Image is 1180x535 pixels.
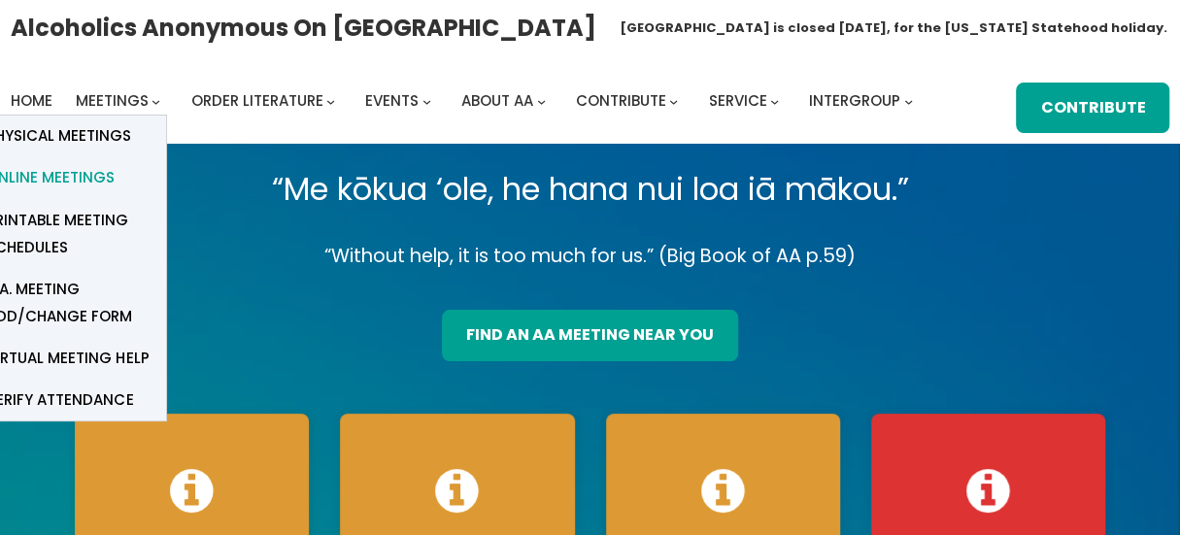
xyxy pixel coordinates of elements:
[59,240,1122,273] p: “Without help, it is too much for us.” (Big Book of AA p.59)
[770,96,779,105] button: Service submenu
[809,87,900,115] a: Intergroup
[809,90,900,111] span: Intergroup
[904,96,913,105] button: Intergroup submenu
[76,87,149,115] a: Meetings
[152,96,160,105] button: Meetings submenu
[365,87,419,115] a: Events
[422,96,431,105] button: Events submenu
[11,87,920,115] nav: Intergroup
[1016,83,1169,133] a: Contribute
[11,7,596,49] a: Alcoholics Anonymous on [GEOGRAPHIC_DATA]
[708,87,766,115] a: Service
[190,90,322,111] span: Order Literature
[537,96,546,105] button: About AA submenu
[576,90,666,111] span: Contribute
[461,87,533,115] a: About AA
[576,87,666,115] a: Contribute
[326,96,335,105] button: Order Literature submenu
[669,96,678,105] button: Contribute submenu
[76,90,149,111] span: Meetings
[11,87,52,115] a: Home
[11,90,52,111] span: Home
[708,90,766,111] span: Service
[620,18,1167,38] h1: [GEOGRAPHIC_DATA] is closed [DATE], for the [US_STATE] Statehood holiday.
[442,310,738,360] a: find an aa meeting near you
[59,162,1122,217] p: “Me kōkua ‘ole, he hana nui loa iā mākou.”
[365,90,419,111] span: Events
[461,90,533,111] span: About AA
